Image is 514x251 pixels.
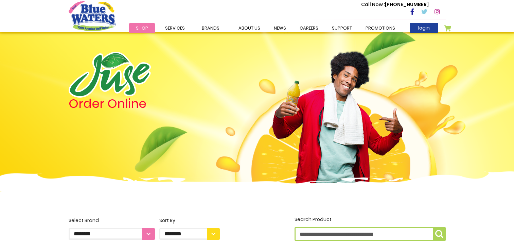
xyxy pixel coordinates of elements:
p: [PHONE_NUMBER] [361,1,429,8]
h4: Order Online [69,98,220,110]
div: Sort By [159,217,220,224]
a: login [410,23,438,33]
span: Brands [202,25,219,31]
input: Search Product [295,227,446,241]
img: search-icon.png [435,230,443,238]
span: Call Now : [361,1,385,8]
img: man.png [271,39,404,185]
a: careers [293,23,325,33]
a: about us [232,23,267,33]
a: store logo [69,1,116,31]
img: logo [69,52,151,98]
select: Sort By [159,228,220,240]
label: Search Product [295,216,446,241]
a: News [267,23,293,33]
label: Select Brand [69,217,155,240]
a: Promotions [359,23,402,33]
button: Search Product [433,227,446,241]
a: support [325,23,359,33]
select: Select Brand [69,228,155,240]
span: Shop [136,25,148,31]
span: Services [165,25,185,31]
